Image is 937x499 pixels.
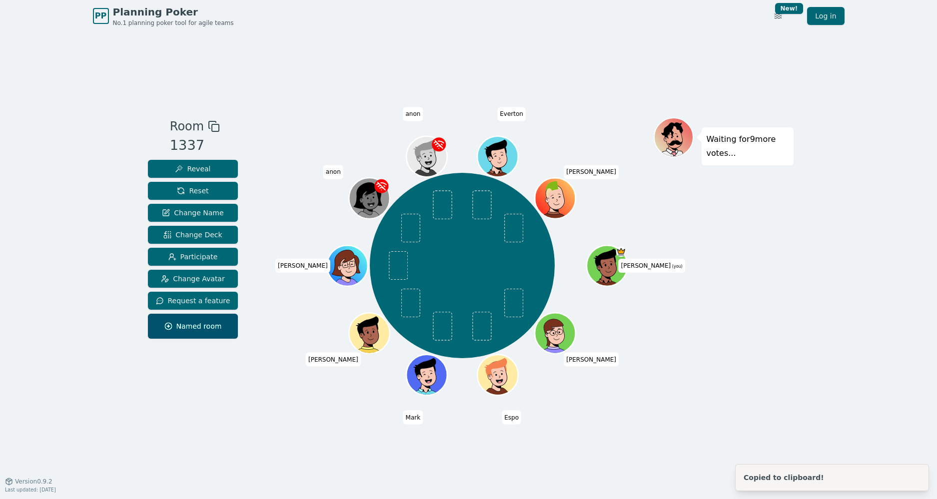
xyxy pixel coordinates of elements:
span: Room [170,117,204,135]
span: Version 0.9.2 [15,478,52,486]
button: Named room [148,314,238,339]
span: Named room [164,321,222,331]
p: Waiting for 9 more votes... [707,132,789,160]
span: Click to change your name [403,107,423,121]
button: Change Deck [148,226,238,244]
button: New! [769,7,787,25]
span: Click to change your name [619,259,685,273]
div: Copied to clipboard! [744,473,824,483]
span: Click to change your name [306,352,361,366]
span: PP [95,10,106,22]
span: Planning Poker [113,5,234,19]
span: Participate [168,252,218,262]
span: Rafael is the host [616,246,626,256]
span: Click to change your name [564,165,619,179]
span: Last updated: [DATE] [5,487,56,493]
span: Click to change your name [403,410,423,424]
span: Reset [177,186,208,196]
span: Request a feature [156,296,230,306]
button: Reset [148,182,238,200]
span: Change Avatar [161,274,225,284]
div: 1337 [170,135,220,156]
span: Click to change your name [275,259,330,273]
span: Change Name [162,208,223,218]
span: Reveal [175,164,210,174]
button: Request a feature [148,292,238,310]
span: (you) [671,264,683,269]
span: Change Deck [163,230,222,240]
button: Reveal [148,160,238,178]
a: PPPlanning PokerNo.1 planning poker tool for agile teams [93,5,234,27]
span: Click to change your name [323,165,343,179]
a: Log in [807,7,844,25]
button: Click to change your avatar [588,246,626,285]
span: Click to change your name [497,107,526,121]
button: Change Name [148,204,238,222]
span: Click to change your name [564,352,619,366]
button: Participate [148,248,238,266]
span: No.1 planning poker tool for agile teams [113,19,234,27]
div: New! [775,3,804,14]
span: Click to change your name [502,410,521,424]
button: Change Avatar [148,270,238,288]
button: Version0.9.2 [5,478,52,486]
